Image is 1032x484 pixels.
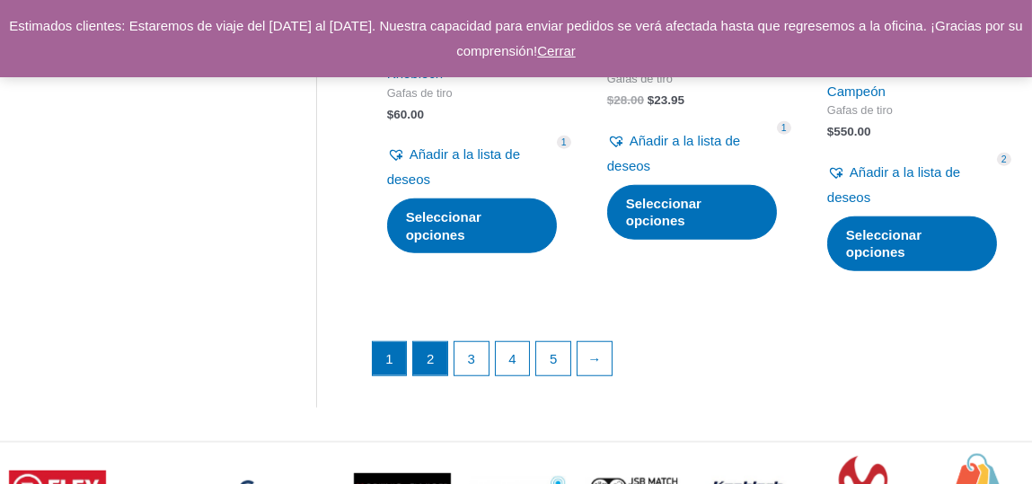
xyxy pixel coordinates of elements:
a: Campeón [827,84,886,99]
font: 550.00 [834,125,870,138]
font: Seleccionar opciones [626,196,701,229]
font: 1 [385,351,393,366]
a: Añadir a la lista de deseos [607,128,777,179]
font: $ [827,125,834,138]
font: $ [648,93,655,107]
font: 4 [508,351,516,366]
a: Cerrar [537,43,576,58]
font: Estimados clientes: Estaremos de viaje del [DATE] al [DATE]. Nuestra capacidad para enviar pedido... [9,18,1022,58]
a: Página 5 [536,342,570,376]
font: Añadir a la lista de deseos [387,146,520,187]
font: 5 [550,351,557,366]
font: $ [387,108,394,121]
a: Página 4 [496,342,530,376]
font: Añadir a la lista de deseos [607,133,740,173]
a: → [578,342,612,376]
font: Añadir a la lista de deseos [827,164,960,205]
span: 1 [557,136,571,149]
font: $ [607,93,614,107]
font: 60.00 [393,108,424,121]
nav: Paginación de productos [371,341,1013,386]
font: 23.95 [654,93,684,107]
a: Añadir a la lista de deseos [827,160,997,210]
a: Página 3 [454,342,489,376]
a: Seleccione las opciones para “Soporte de lente con clip” [607,185,777,240]
font: 3 [468,351,475,366]
span: Página 1 [373,342,407,376]
font: Gafas de tiro [607,72,673,85]
a: Seleccione opciones para “Gafas de pistola superolímpicas - SOLO MONTURA” [827,216,997,271]
a: Página 2 [413,342,447,376]
font: Seleccionar opciones [846,227,922,260]
a: Seleccione las opciones para “Obturador de iris Knobloch” [387,198,557,253]
font: Gafas de tiro [387,86,453,100]
font: 2 [427,351,434,366]
a: Añadir a la lista de deseos [387,142,557,192]
font: Seleccionar opciones [406,209,481,242]
font: 28.00 [613,93,644,107]
span: 2 [997,153,1011,166]
span: 1 [777,121,791,135]
font: → [587,351,601,366]
font: Gafas de tiro [827,103,893,117]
